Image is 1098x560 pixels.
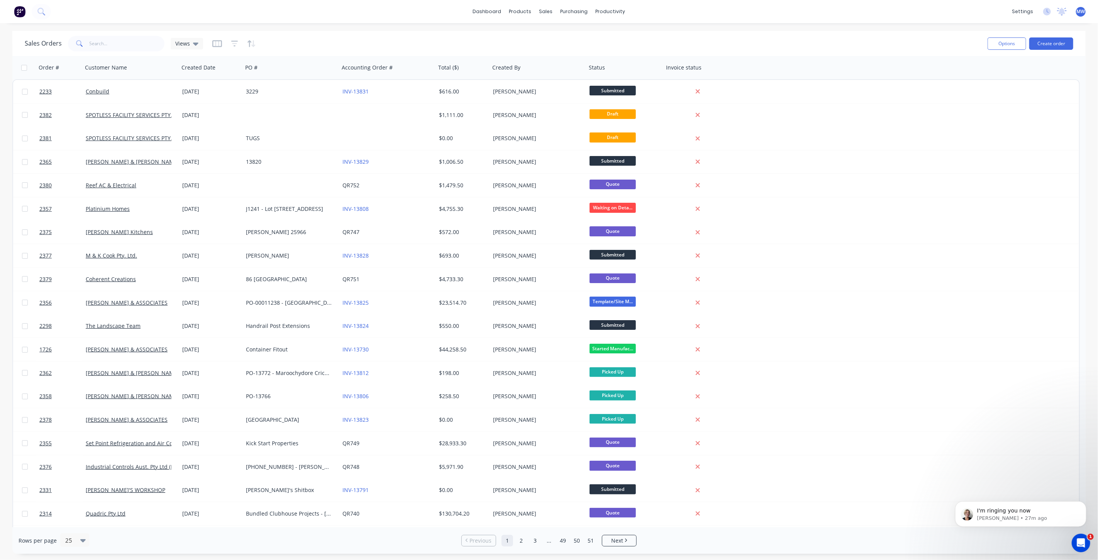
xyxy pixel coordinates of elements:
[182,88,240,95] div: [DATE]
[181,64,215,71] div: Created Date
[342,346,369,353] a: INV-13730
[39,392,52,400] span: 2358
[39,111,52,119] span: 2382
[246,299,332,307] div: PO-00011238 - [GEOGRAPHIC_DATA]
[342,369,369,377] a: INV-13812
[182,346,240,353] div: [DATE]
[246,158,332,166] div: 13820
[39,134,52,142] span: 2381
[1088,534,1094,540] span: 1
[86,299,168,306] a: [PERSON_NAME] & ASSOCIATES
[439,463,485,471] div: $5,971.90
[39,80,86,103] a: 2233
[39,299,52,307] span: 2356
[589,64,605,71] div: Status
[182,392,240,400] div: [DATE]
[43,260,73,266] span: Messages
[505,6,535,17] div: products
[439,346,485,353] div: $44,258.50
[182,134,240,142] div: [DATE]
[27,206,47,214] div: Maricar
[182,486,240,494] div: [DATE]
[590,156,636,166] span: Submitted
[39,486,52,494] span: 2331
[439,322,485,330] div: $550.00
[27,85,832,91] span: Hi [PERSON_NAME], only Administrators can delete timesheet entries. To do that: 1. Go to Producti...
[49,206,71,214] div: • [DATE]
[39,205,52,213] span: 2357
[439,369,485,377] div: $198.00
[462,537,496,545] a: Previous page
[342,299,369,306] a: INV-13825
[49,149,71,157] div: • [DATE]
[39,244,86,267] a: 2377
[39,385,86,408] a: 2358
[342,440,359,447] a: QR749
[439,111,485,119] div: $1,111.00
[342,158,369,165] a: INV-13829
[86,369,204,377] a: [PERSON_NAME] & [PERSON_NAME] Electrical
[590,273,636,283] span: Quote
[246,440,332,447] div: Kick Start Properties
[39,463,52,471] span: 2376
[182,299,240,307] div: [DATE]
[592,6,629,17] div: productivity
[86,275,136,283] a: Coherent Creations
[39,314,86,338] a: 2298
[342,510,359,517] a: QR740
[590,414,636,424] span: Picked Up
[590,226,636,236] span: Quote
[27,199,183,205] span: We can continue resolving this on the other ticket open :)
[182,205,240,213] div: [DATE]
[246,322,332,330] div: Handrail Post Extensions
[85,64,127,71] div: Customer Name
[39,526,86,549] a: 1962
[39,455,86,479] a: 2376
[439,486,485,494] div: $0.00
[342,486,369,494] a: INV-13791
[77,241,116,272] button: News
[39,322,52,330] span: 2298
[27,113,344,119] span: Thanks, [PERSON_NAME]. We’ll make sure the Cost and Markup columns are turned off on both Product...
[116,241,154,272] button: Help
[19,537,57,545] span: Rows per page
[39,182,52,189] span: 2380
[39,369,52,377] span: 2362
[342,252,369,259] a: INV-13828
[86,252,137,259] a: M & K Cook Pty. Ltd.
[39,241,77,272] button: Messages
[590,250,636,260] span: Submitted
[39,252,52,260] span: 2377
[57,3,99,17] h1: Messages
[246,252,332,260] div: [PERSON_NAME]
[493,205,579,213] div: [PERSON_NAME]
[1029,37,1073,50] button: Create order
[129,260,141,266] span: Help
[439,182,485,189] div: $1,479.50
[246,486,332,494] div: [PERSON_NAME]'s Shitbox
[439,88,485,95] div: $616.00
[1008,6,1037,17] div: settings
[182,228,240,236] div: [DATE]
[246,88,332,95] div: 3229
[182,322,240,330] div: [DATE]
[39,228,52,236] span: 2375
[39,64,59,71] div: Order #
[342,64,393,71] div: Accounting Order #
[439,134,485,142] div: $0.00
[182,252,240,260] div: [DATE]
[39,338,86,361] a: 1726
[39,479,86,502] a: 2331
[39,88,52,95] span: 2233
[86,134,183,142] a: SPOTLESS FACILITY SERVICES PTY. LTD
[49,92,71,100] div: • [DATE]
[590,367,636,377] span: Picked Up
[493,440,579,447] div: [PERSON_NAME]
[182,440,240,447] div: [DATE]
[439,252,485,260] div: $693.00
[246,346,332,353] div: Container Fitout
[39,502,86,525] a: 2314
[39,197,86,221] a: 2357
